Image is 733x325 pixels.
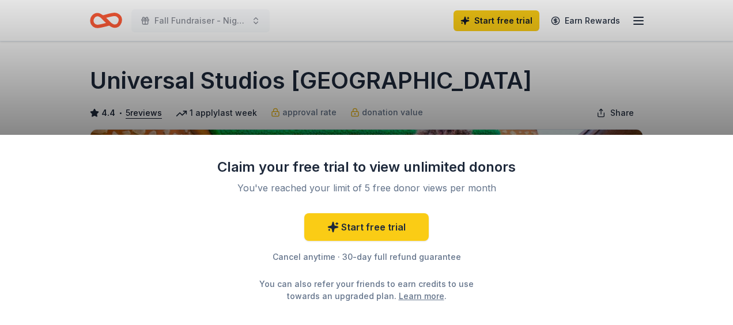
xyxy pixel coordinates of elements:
div: You've reached your limit of 5 free donor views per month [231,181,502,195]
div: Claim your free trial to view unlimited donors [217,158,516,176]
div: You can also refer your friends to earn credits to use towards an upgraded plan. . [249,278,484,302]
a: Start free trial [304,213,429,241]
a: Learn more [399,290,444,302]
div: Cancel anytime · 30-day full refund guarantee [217,250,516,264]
